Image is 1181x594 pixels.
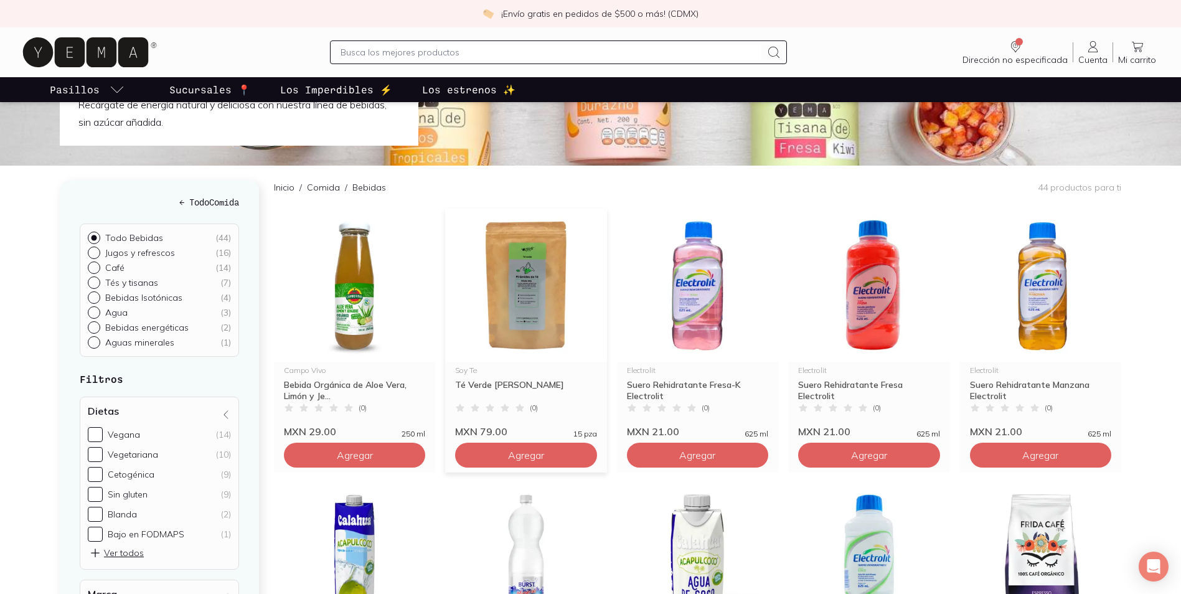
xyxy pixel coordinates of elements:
div: Open Intercom Messenger [1139,552,1169,582]
div: ( 3 ) [220,307,231,318]
input: Vegetariana(10) [88,447,103,462]
p: Aguas minerales [105,337,174,348]
span: 15 pza [573,430,597,438]
a: Los Imperdibles ⚡️ [278,77,395,102]
a: Los estrenos ✨ [420,77,518,102]
div: ( 2 ) [220,322,231,333]
div: (10) [216,449,231,460]
span: ( 0 ) [1045,404,1053,412]
strong: Filtros [80,373,123,385]
p: Café [105,262,125,273]
p: Sucursales 📍 [169,82,250,97]
input: Cetogénica(9) [88,467,103,482]
div: (9) [221,469,231,480]
div: ( 14 ) [215,262,231,273]
img: Suero Rehidratante Fresa Kiwi Electrolit [617,209,778,362]
div: (9) [221,489,231,500]
a: Inicio [274,182,294,193]
p: Tés y tisanas [105,277,158,288]
span: MXN 21.00 [970,425,1022,438]
span: 625 ml [745,430,768,438]
a: Comida [307,182,340,193]
a: Bebida Aloe Limon Jenjibre Campo VivoCampo VivoBebida Orgánica de Aloe Vera, Limón y Je...(0)MXN ... [274,209,435,438]
span: / [294,181,307,194]
input: Bajo en FODMAPS(1) [88,527,103,542]
span: Agregar [1022,449,1058,461]
div: Electrolit [627,367,768,374]
a: Suero Rehidratante Manzana ElectrolitElectrolitSuero Rehidratante Manzana Electrolit(0)MXN 21.006... [960,209,1121,438]
button: Agregar [970,443,1111,468]
button: Agregar [284,443,425,468]
button: Agregar [627,443,768,468]
span: MXN 79.00 [455,425,507,438]
div: Bebida Orgánica de Aloe Vera, Limón y Je... [284,379,425,402]
div: Cetogénica [108,469,154,480]
p: Pasillos [50,82,100,97]
img: Suero Rehidratante Manzana Electrolit [960,209,1121,362]
span: Agregar [679,449,715,461]
a: Cuenta [1073,39,1113,65]
div: Soy Te [455,367,596,374]
p: Bebidas energéticas [105,322,189,333]
p: Agua [105,307,128,318]
div: Sin gluten [108,489,148,500]
p: Recárgate de energía natural y deliciosa con nuestra línea de bebidas, sin azúcar añadida. [78,96,400,131]
p: 44 productos para ti [1038,182,1121,193]
div: Campo Vivo [284,367,425,374]
span: 250 ml [402,430,425,438]
input: Busca los mejores productos [341,45,761,60]
div: ( 1 ) [220,337,231,348]
div: (1) [221,529,231,540]
div: Suero Rehidratante Fresa-K Electrolit [627,379,768,402]
a: Té Pétalo Mío Soy TéSoy TeTé Verde [PERSON_NAME](0)MXN 79.0015 pza [445,209,606,438]
div: Vegana [108,429,140,440]
span: 625 ml [916,430,940,438]
span: MXN 29.00 [284,425,336,438]
a: Mi carrito [1113,39,1161,65]
div: Blanda [108,509,137,520]
h5: ← Todo Comida [80,196,239,209]
div: Vegetariana [108,449,158,460]
a: Suero Rehidratante Fresa Kiwi ElectrolitElectrolitSuero Rehidratante Fresa-K Electrolit(0)MXN 21.... [617,209,778,438]
div: Suero Rehidratante Manzana Electrolit [970,379,1111,402]
img: check [482,8,494,19]
div: ( 16 ) [215,247,231,258]
button: Agregar [798,443,939,468]
div: ( 7 ) [220,277,231,288]
span: ( 0 ) [359,404,367,412]
div: Bajo en FODMAPS [108,529,184,540]
div: Dietas [80,397,239,570]
span: MXN 21.00 [627,425,679,438]
div: (2) [221,509,231,520]
img: Té Pétalo Mío Soy Té [445,209,606,362]
a: pasillo-todos-link [47,77,127,102]
p: ¡Envío gratis en pedidos de $500 o más! (CDMX) [501,7,699,20]
p: Bebidas [352,181,386,194]
span: Agregar [851,449,887,461]
a: Suero Rehidratante Fresa ElectrolitElectrolitSuero Rehidratante Fresa Electrolit(0)MXN 21.00625 ml [788,209,949,438]
p: Los Imperdibles ⚡️ [280,82,392,97]
input: Vegana(14) [88,427,103,442]
div: Electrolit [798,367,939,374]
img: Suero Rehidratante Fresa Electrolit [788,209,949,362]
img: Bebida Aloe Limon Jenjibre Campo Vivo [274,209,435,362]
input: Blanda(2) [88,507,103,522]
span: ( 0 ) [530,404,538,412]
p: Jugos y refrescos [105,247,175,258]
span: Cuenta [1078,54,1108,65]
p: Los estrenos ✨ [422,82,515,97]
div: Té Verde [PERSON_NAME] [455,379,596,402]
input: Sin gluten(9) [88,487,103,502]
span: Agregar [337,449,373,461]
h4: Dietas [88,405,119,417]
p: Bebidas Isotónicas [105,292,182,303]
a: Dirección no especificada [958,39,1073,65]
div: (14) [216,429,231,440]
span: 625 ml [1088,430,1111,438]
button: Agregar [455,443,596,468]
span: Ver todos [89,547,144,559]
span: MXN 21.00 [798,425,850,438]
span: Mi carrito [1118,54,1156,65]
a: Sucursales 📍 [167,77,253,102]
div: ( 4 ) [220,292,231,303]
